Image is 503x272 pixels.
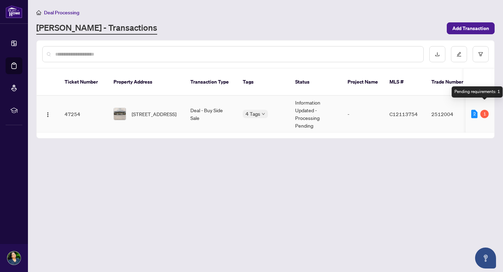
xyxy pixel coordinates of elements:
a: [PERSON_NAME] - Transactions [36,22,157,35]
span: filter [478,52,483,57]
th: Trade Number [426,69,475,96]
th: Tags [237,69,290,96]
td: Deal - Buy Side Sale [185,96,237,133]
img: Profile Icon [7,251,21,265]
div: 2 [471,110,478,118]
span: down [262,112,265,116]
img: logo [6,5,22,18]
button: filter [473,46,489,62]
span: 4 Tags [246,110,260,118]
img: thumbnail-img [114,108,126,120]
div: Pending requirements: 1 [452,86,503,98]
span: Add Transaction [452,23,489,34]
button: download [429,46,445,62]
span: home [36,10,41,15]
button: Add Transaction [447,22,495,34]
span: C12113754 [389,111,418,117]
span: download [435,52,440,57]
th: Property Address [108,69,185,96]
td: Information Updated - Processing Pending [290,96,342,133]
th: MLS # [384,69,426,96]
button: Logo [42,108,53,120]
img: Logo [45,112,51,117]
button: Open asap [475,248,496,269]
th: Project Name [342,69,384,96]
th: Transaction Type [185,69,237,96]
td: - [342,96,384,133]
span: Deal Processing [44,9,79,16]
span: edit [457,52,461,57]
span: [STREET_ADDRESS] [132,110,176,118]
button: edit [451,46,467,62]
th: Status [290,69,342,96]
td: 47254 [59,96,108,133]
th: Ticket Number [59,69,108,96]
div: 1 [480,110,489,118]
td: 2512004 [426,96,475,133]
